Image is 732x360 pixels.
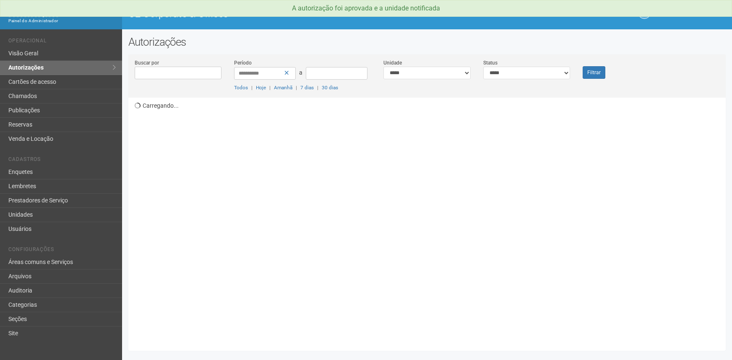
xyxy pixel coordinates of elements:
[8,38,116,47] li: Operacional
[234,85,248,91] a: Todos
[299,69,302,76] span: a
[8,156,116,165] li: Cadastros
[269,85,271,91] span: |
[234,59,252,67] label: Período
[8,246,116,255] li: Configurações
[128,8,421,19] h1: O2 Corporate & Offices
[274,85,292,91] a: Amanhã
[128,36,726,48] h2: Autorizações
[383,59,402,67] label: Unidade
[135,98,726,344] div: Carregando...
[296,85,297,91] span: |
[251,85,253,91] span: |
[322,85,338,91] a: 30 dias
[317,85,318,91] span: |
[583,66,605,79] button: Filtrar
[8,17,116,25] div: Painel do Administrador
[135,59,159,67] label: Buscar por
[256,85,266,91] a: Hoje
[483,59,498,67] label: Status
[300,85,314,91] a: 7 dias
